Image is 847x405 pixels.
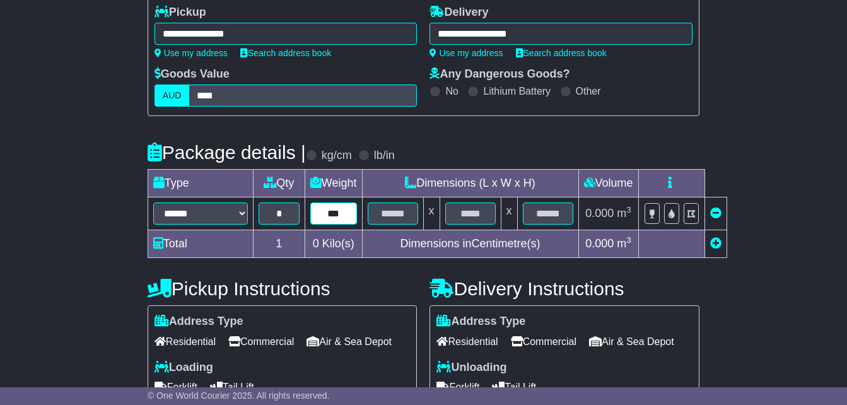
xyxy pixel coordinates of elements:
[429,278,699,299] h4: Delivery Instructions
[492,377,536,397] span: Tail Lift
[626,235,631,245] sup: 3
[445,85,458,97] label: No
[155,377,197,397] span: Forklift
[501,197,517,230] td: x
[228,332,294,351] span: Commercial
[585,237,614,250] span: 0.000
[155,85,190,107] label: AUD
[148,142,306,163] h4: Package details |
[148,278,418,299] h4: Pickup Instructions
[313,237,319,250] span: 0
[148,170,253,197] td: Type
[617,237,631,250] span: m
[155,361,213,375] label: Loading
[710,237,721,250] a: Add new item
[436,361,506,375] label: Unloading
[307,332,392,351] span: Air & Sea Depot
[155,6,206,20] label: Pickup
[423,197,440,230] td: x
[322,149,352,163] label: kg/cm
[155,315,243,329] label: Address Type
[155,332,216,351] span: Residential
[148,390,330,401] span: © One World Courier 2025. All rights reserved.
[305,170,362,197] td: Weight
[253,230,305,258] td: 1
[362,170,578,197] td: Dimensions (L x W x H)
[626,205,631,214] sup: 3
[511,332,576,351] span: Commercial
[374,149,395,163] label: lb/in
[429,67,570,81] label: Any Dangerous Goods?
[436,315,525,329] label: Address Type
[429,6,488,20] label: Delivery
[210,377,254,397] span: Tail Lift
[155,48,228,58] a: Use my address
[483,85,551,97] label: Lithium Battery
[578,170,638,197] td: Volume
[253,170,305,197] td: Qty
[617,207,631,220] span: m
[576,85,601,97] label: Other
[155,67,230,81] label: Goods Value
[148,230,253,258] td: Total
[710,207,721,220] a: Remove this item
[585,207,614,220] span: 0.000
[305,230,362,258] td: Kilo(s)
[589,332,674,351] span: Air & Sea Depot
[436,332,498,351] span: Residential
[240,48,331,58] a: Search address book
[429,48,503,58] a: Use my address
[362,230,578,258] td: Dimensions in Centimetre(s)
[436,377,479,397] span: Forklift
[516,48,607,58] a: Search address book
